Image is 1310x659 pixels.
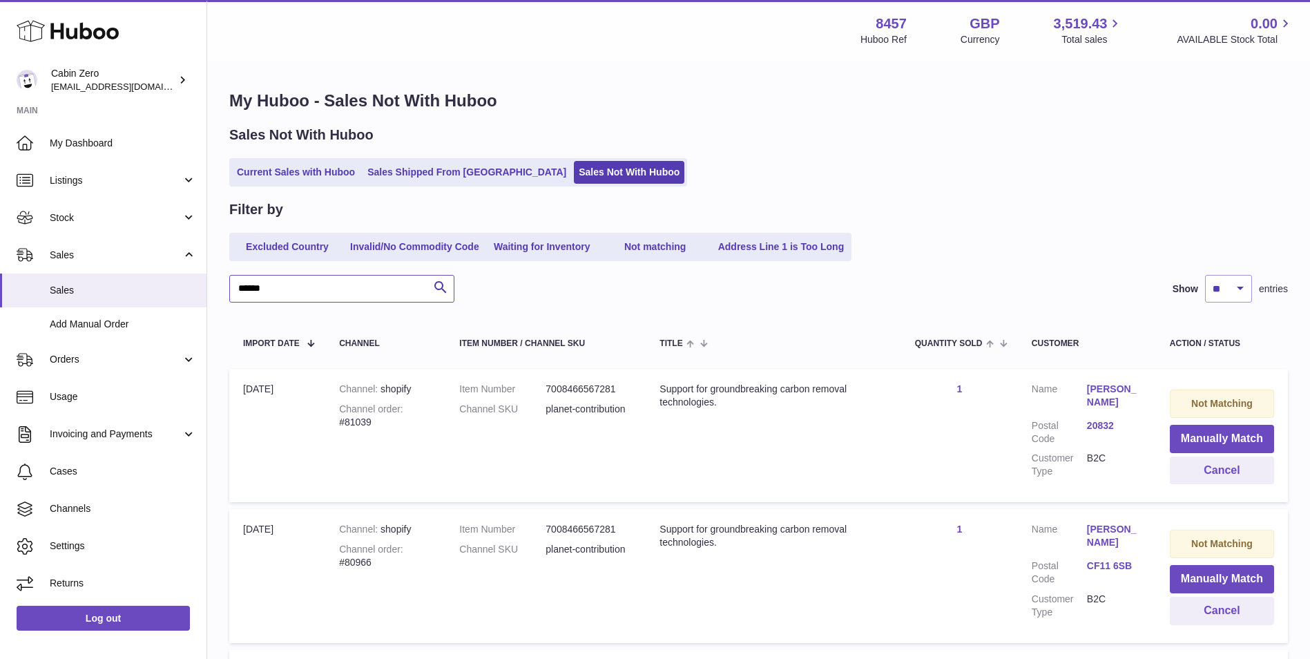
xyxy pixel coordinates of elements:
[546,383,632,396] dd: 7008466567281
[229,90,1288,112] h1: My Huboo - Sales Not With Huboo
[546,543,632,556] dd: planet-contribution
[970,15,999,33] strong: GBP
[961,33,1000,46] div: Currency
[50,465,196,478] span: Cases
[243,339,300,348] span: Import date
[339,403,432,429] div: #81039
[546,403,632,416] dd: planet-contribution
[232,161,360,184] a: Current Sales with Huboo
[459,383,546,396] dt: Item Number
[1191,398,1253,409] strong: Not Matching
[459,339,632,348] div: Item Number / Channel SKU
[339,383,381,394] strong: Channel
[1170,565,1274,593] button: Manually Match
[1032,419,1087,446] dt: Postal Code
[339,543,432,569] div: #80966
[1170,457,1274,485] button: Cancel
[232,236,343,258] a: Excluded Country
[50,318,196,331] span: Add Manual Order
[915,339,983,348] span: Quantity Sold
[50,353,182,366] span: Orders
[50,428,182,441] span: Invoicing and Payments
[339,544,403,555] strong: Channel order
[1032,383,1087,412] dt: Name
[459,543,546,556] dt: Channel SKU
[876,15,907,33] strong: 8457
[1054,15,1108,33] span: 3,519.43
[1032,593,1087,619] dt: Customer Type
[1170,425,1274,453] button: Manually Match
[1177,15,1293,46] a: 0.00 AVAILABLE Stock Total
[659,523,887,549] div: Support for groundbreaking carbon removal technologies.
[1087,523,1142,549] a: [PERSON_NAME]
[1087,452,1142,478] dd: B2C
[339,524,381,535] strong: Channel
[1170,597,1274,625] button: Cancel
[956,383,962,394] a: 1
[229,509,325,642] td: [DATE]
[339,383,432,396] div: shopify
[546,523,632,536] dd: 7008466567281
[1177,33,1293,46] span: AVAILABLE Stock Total
[487,236,597,258] a: Waiting for Inventory
[1054,15,1124,46] a: 3,519.43 Total sales
[50,502,196,515] span: Channels
[50,211,182,225] span: Stock
[50,284,196,297] span: Sales
[17,70,37,90] img: internalAdmin-8457@internal.huboo.com
[229,126,374,144] h2: Sales Not With Huboo
[1173,283,1198,296] label: Show
[713,236,849,258] a: Address Line 1 is Too Long
[339,523,432,536] div: shopify
[51,81,203,92] span: [EMAIL_ADDRESS][DOMAIN_NAME]
[17,606,190,631] a: Log out
[1251,15,1278,33] span: 0.00
[600,236,711,258] a: Not matching
[50,137,196,150] span: My Dashboard
[1087,419,1142,432] a: 20832
[363,161,571,184] a: Sales Shipped From [GEOGRAPHIC_DATA]
[1032,339,1142,348] div: Customer
[229,200,283,219] h2: Filter by
[1087,560,1142,573] a: CF11 6SB
[50,390,196,403] span: Usage
[1032,523,1087,553] dt: Name
[229,369,325,502] td: [DATE]
[459,403,546,416] dt: Channel SKU
[345,236,484,258] a: Invalid/No Commodity Code
[1061,33,1123,46] span: Total sales
[51,67,175,93] div: Cabin Zero
[50,539,196,553] span: Settings
[50,249,182,262] span: Sales
[339,339,432,348] div: Channel
[1087,383,1142,409] a: [PERSON_NAME]
[50,174,182,187] span: Listings
[1191,538,1253,549] strong: Not Matching
[1032,452,1087,478] dt: Customer Type
[50,577,196,590] span: Returns
[659,383,887,409] div: Support for groundbreaking carbon removal technologies.
[574,161,684,184] a: Sales Not With Huboo
[956,524,962,535] a: 1
[659,339,682,348] span: Title
[1087,593,1142,619] dd: B2C
[459,523,546,536] dt: Item Number
[1170,339,1274,348] div: Action / Status
[1032,560,1087,586] dt: Postal Code
[1259,283,1288,296] span: entries
[860,33,907,46] div: Huboo Ref
[339,403,403,414] strong: Channel order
